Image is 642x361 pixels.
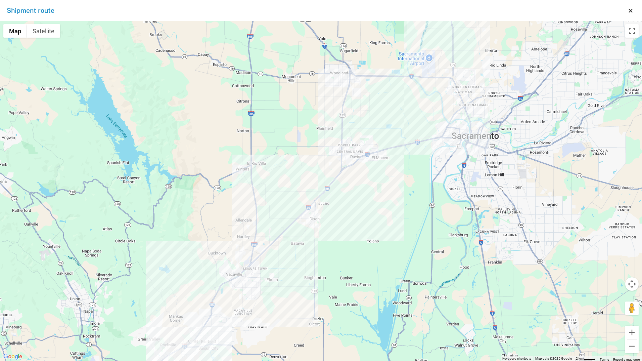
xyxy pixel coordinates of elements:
[574,356,598,361] button: Map Scale: 2 km per 33 pixels
[535,357,572,360] span: Map data ©2025 Google
[625,339,639,353] button: Zoom out
[576,357,583,360] span: 2 km
[7,5,54,15] h4: Shipment route
[625,326,639,339] button: Zoom in
[626,6,635,15] button: Close
[2,352,24,361] a: Open this area in Google Maps (opens a new window)
[625,302,639,315] button: Drag Pegman onto the map to open Street View
[625,277,639,291] button: Map camera controls
[2,352,24,361] img: Google
[625,24,639,38] button: Toggle fullscreen view
[502,356,531,361] button: Keyboard shortcuts
[3,24,27,38] button: Show street map
[27,24,60,38] button: Show satellite imagery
